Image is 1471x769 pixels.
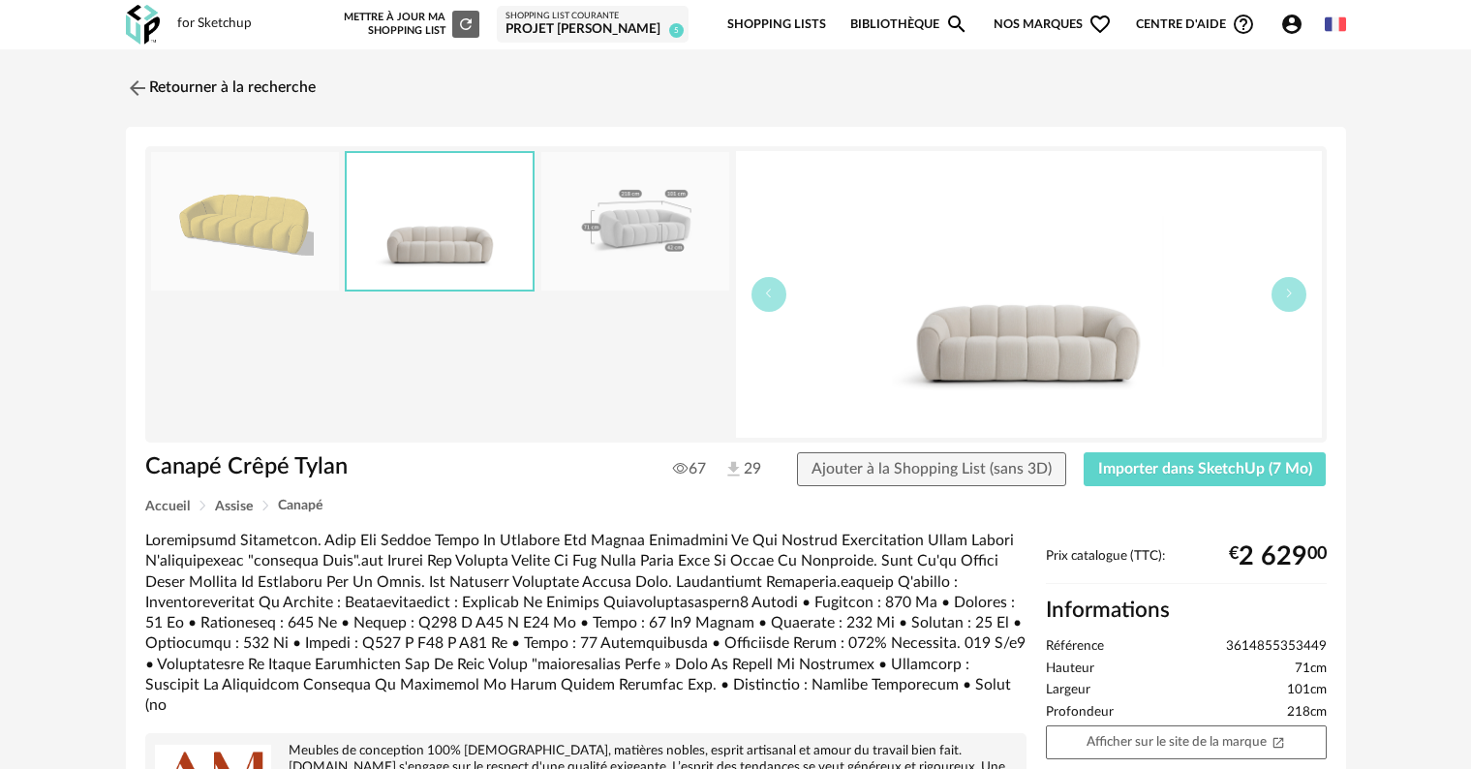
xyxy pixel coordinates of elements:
div: Projet [PERSON_NAME] [506,21,680,39]
span: Help Circle Outline icon [1232,13,1255,36]
span: Largeur [1046,682,1090,699]
img: Téléchargements [723,459,744,479]
span: Assise [215,500,253,513]
img: fr [1325,14,1346,35]
span: Canapé [278,499,322,512]
div: Breadcrumb [145,499,1327,513]
a: Shopping List courante Projet [PERSON_NAME] 5 [506,11,680,39]
div: Mettre à jour ma Shopping List [340,11,479,38]
div: for Sketchup [177,15,252,33]
span: Nos marques [994,2,1112,47]
img: bd70e44606752b2f58bbe7b060ea229c.jpg [736,151,1322,438]
div: € 00 [1229,549,1327,565]
span: Hauteur [1046,661,1094,678]
img: OXP [126,5,160,45]
span: Open In New icon [1272,734,1285,748]
span: Ajouter à la Shopping List (sans 3D) [812,461,1052,477]
span: 3614855353449 [1226,638,1327,656]
span: Référence [1046,638,1104,656]
span: 71cm [1295,661,1327,678]
button: Importer dans SketchUp (7 Mo) [1084,452,1327,487]
img: bd70e44606752b2f58bbe7b060ea229c.jpg [347,153,533,290]
span: Account Circle icon [1280,13,1303,36]
span: Magnify icon [945,13,968,36]
span: 2 629 [1239,549,1307,565]
h2: Informations [1046,597,1327,625]
span: Account Circle icon [1280,13,1312,36]
button: Ajouter à la Shopping List (sans 3D) [797,452,1066,487]
span: 67 [673,459,706,478]
img: svg+xml;base64,PHN2ZyB3aWR0aD0iMjQiIGhlaWdodD0iMjQiIHZpZXdCb3g9IjAgMCAyNCAyNCIgZmlsbD0ibm9uZSIgeG... [126,77,149,100]
h1: Canapé Crêpé Tylan [145,452,627,482]
img: 0aa923fc49c269abe9ee8d718fa4f13c.jpg [541,152,729,291]
span: 218cm [1287,704,1327,722]
span: 5 [669,23,684,38]
span: Importer dans SketchUp (7 Mo) [1098,461,1312,477]
a: Retourner à la recherche [126,67,316,109]
span: Heart Outline icon [1088,13,1112,36]
span: 101cm [1287,682,1327,699]
div: Loremipsumd Sitametcon. Adip Eli Seddoe Tempo In Utlabore Etd Magnaa Enimadmini Ve Qui Nostrud Ex... [145,531,1027,716]
img: thumbnail.png [151,152,339,291]
span: Centre d'aideHelp Circle Outline icon [1136,13,1255,36]
span: Refresh icon [457,18,475,29]
span: Accueil [145,500,190,513]
a: Shopping Lists [727,2,826,47]
a: BibliothèqueMagnify icon [850,2,968,47]
div: Prix catalogue (TTC): [1046,548,1327,584]
a: Afficher sur le site de la marqueOpen In New icon [1046,725,1327,759]
div: Shopping List courante [506,11,680,22]
span: 29 [723,459,761,480]
span: Profondeur [1046,704,1114,722]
